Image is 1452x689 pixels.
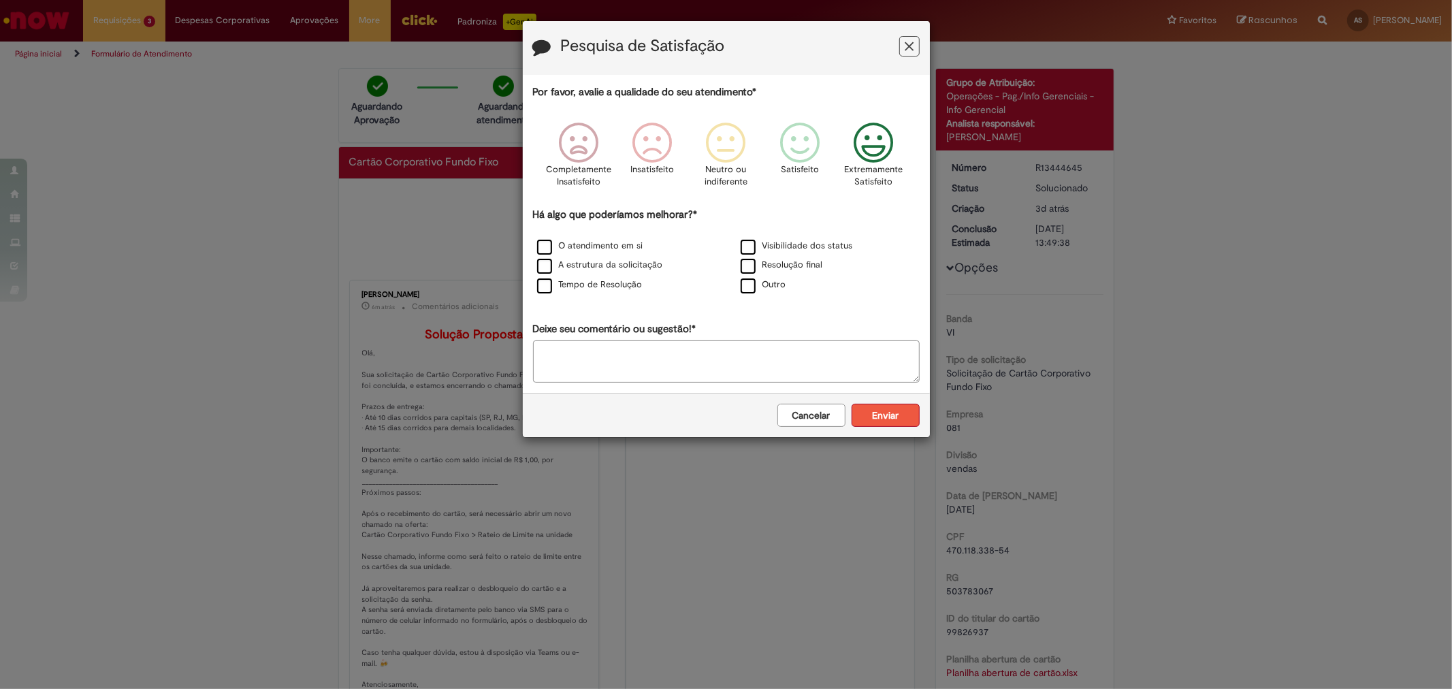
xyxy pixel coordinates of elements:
[839,112,908,206] div: Extremamente Satisfeito
[691,112,760,206] div: Neutro ou indiferente
[701,163,750,189] p: Neutro ou indiferente
[533,208,920,295] div: Há algo que poderíamos melhorar?*
[561,37,725,55] label: Pesquisa de Satisfação
[537,240,643,253] label: O atendimento em si
[544,112,613,206] div: Completamente Insatisfeito
[537,278,643,291] label: Tempo de Resolução
[781,163,819,176] p: Satisfeito
[537,259,663,272] label: A estrutura da solicitação
[765,112,835,206] div: Satisfeito
[844,163,903,189] p: Extremamente Satisfeito
[741,259,823,272] label: Resolução final
[617,112,687,206] div: Insatisfeito
[852,404,920,427] button: Enviar
[630,163,674,176] p: Insatisfeito
[741,240,853,253] label: Visibilidade dos status
[533,85,757,99] label: Por favor, avalie a qualidade do seu atendimento*
[741,278,786,291] label: Outro
[533,322,696,336] label: Deixe seu comentário ou sugestão!*
[546,163,611,189] p: Completamente Insatisfeito
[777,404,845,427] button: Cancelar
